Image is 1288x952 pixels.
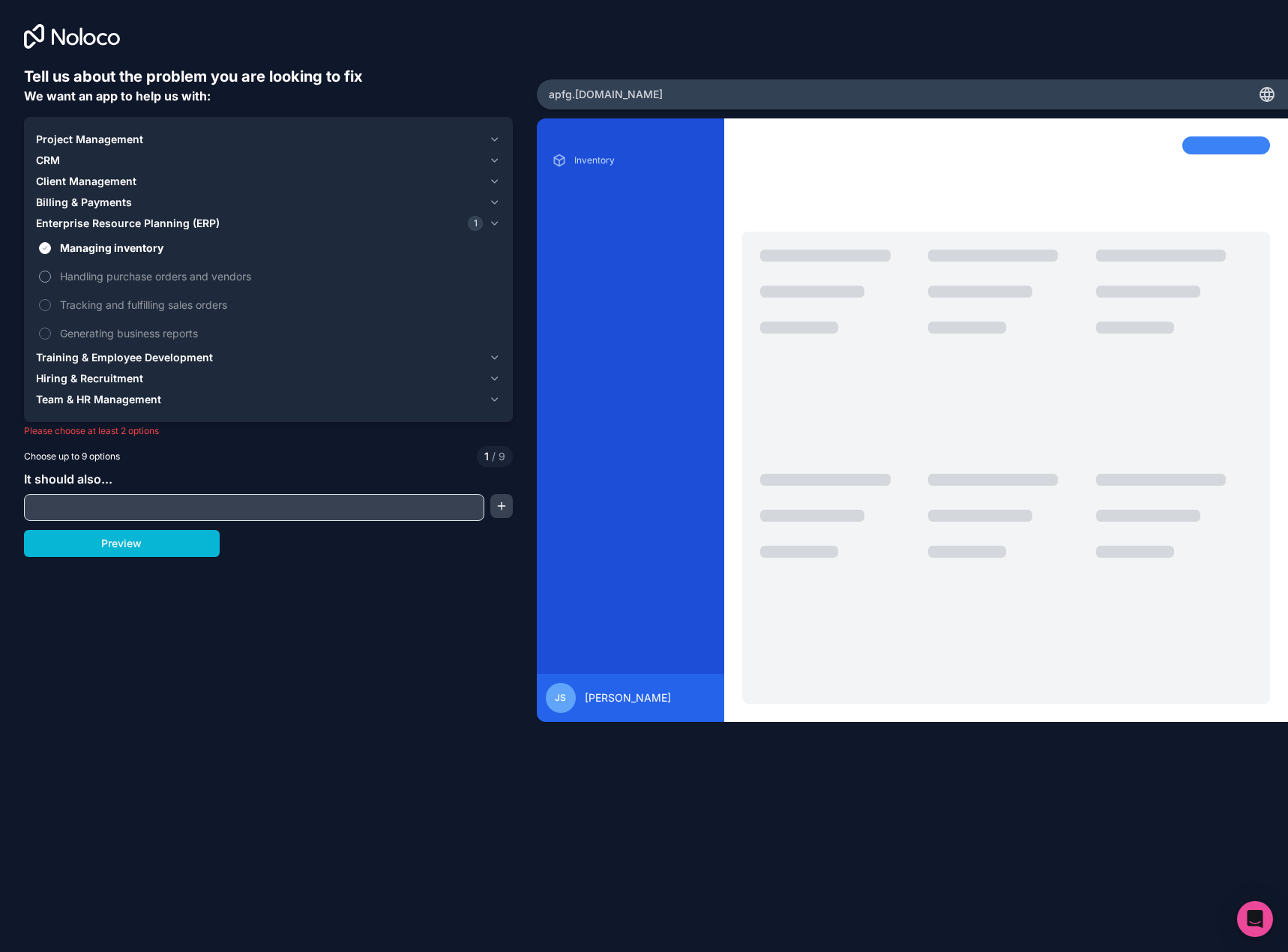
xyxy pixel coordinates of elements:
span: [PERSON_NAME] [585,690,671,705]
span: / [492,450,496,463]
span: CRM [36,153,60,168]
button: Project Management [36,129,501,150]
span: Handling purchase orders and vendors [60,268,498,284]
button: Tracking and fulfilling sales orders [39,299,51,311]
span: It should also... [24,472,112,486]
button: Managing inventory [39,242,51,254]
span: Managing inventory [60,240,498,256]
span: apfg .[DOMAIN_NAME] [549,87,663,102]
span: Training & Employee Development [36,350,213,365]
span: Team & HR Management [36,392,161,407]
span: Hiring & Recruitment [36,371,143,386]
span: Client Management [36,174,136,189]
button: Enterprise Resource Planning (ERP)1 [36,213,501,234]
button: Billing & Payments [36,192,501,213]
button: Training & Employee Development [36,347,501,368]
span: Enterprise Resource Planning (ERP) [36,216,220,231]
button: Client Management [36,171,501,192]
div: scrollable content [549,148,713,662]
p: Please choose at least 2 options [24,425,513,437]
span: 9 [489,449,505,464]
span: Billing & Payments [36,195,132,210]
button: Preview [24,530,220,557]
div: Enterprise Resource Planning (ERP)1 [36,234,501,347]
span: Tracking and fulfilling sales orders [60,297,498,313]
span: Choose up to 9 options [24,450,120,463]
button: Generating business reports [39,328,51,340]
div: Open Intercom Messenger [1237,901,1273,937]
button: CRM [36,150,501,171]
p: Inventory [574,154,710,166]
button: Hiring & Recruitment [36,368,501,389]
span: We want an app to help us with: [24,88,211,103]
span: 1 [468,216,483,231]
span: Generating business reports [60,325,498,341]
button: Team & HR Management [36,389,501,410]
span: 1 [484,449,489,464]
span: Project Management [36,132,143,147]
h6: Tell us about the problem you are looking to fix [24,66,513,87]
span: JS [555,692,566,704]
button: Handling purchase orders and vendors [39,271,51,283]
